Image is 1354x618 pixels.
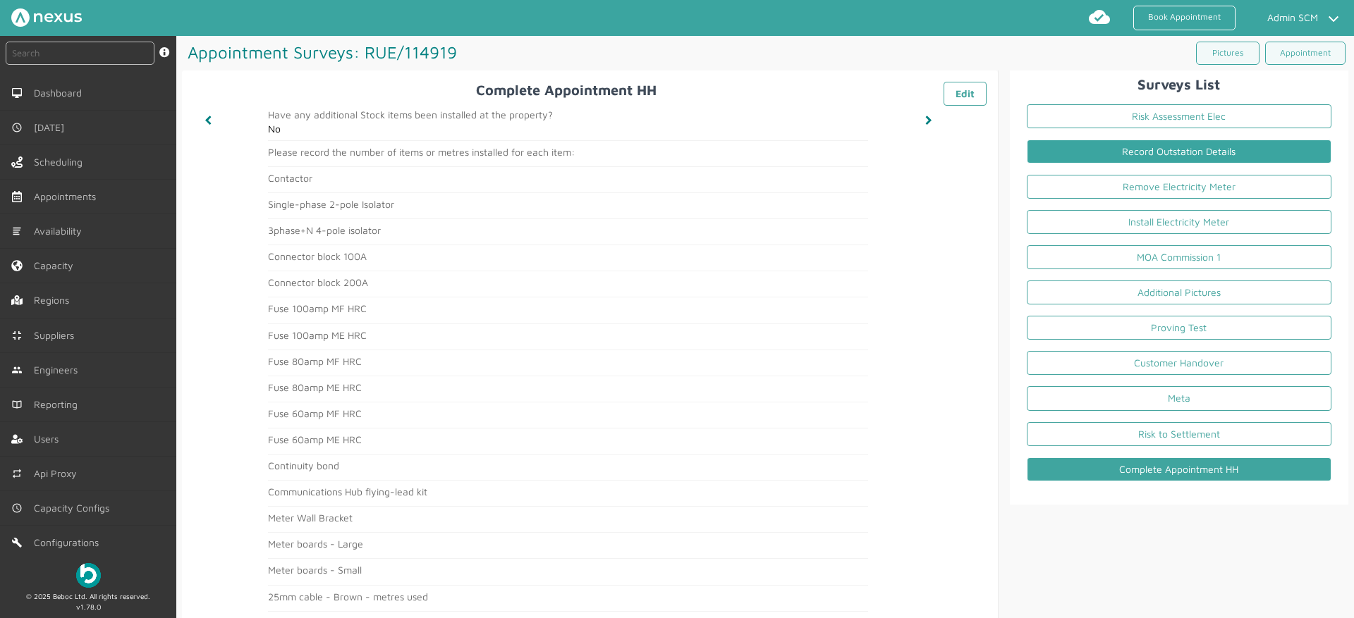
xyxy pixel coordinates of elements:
a: Appointment [1265,42,1346,65]
span: Suppliers [34,330,80,341]
img: md-time.svg [11,122,23,133]
img: md-repeat.svg [11,468,23,479]
h2: Connector block 200A [268,277,868,288]
a: Remove Electricity Meter [1027,175,1331,199]
span: Reporting [34,399,83,410]
span: Availability [34,225,87,237]
span: Api Proxy [34,468,83,479]
a: Meta [1027,386,1331,410]
a: Customer Handover [1027,351,1331,375]
span: Regions [34,295,75,306]
span: Dashboard [34,87,87,99]
a: Proving Test [1027,316,1331,340]
h2: Communications Hub flying-lead kit [268,486,868,498]
a: Pictures [1196,42,1260,65]
span: Capacity [34,260,79,271]
h2: Meter boards - Small [268,564,868,576]
h2: Complete Appointment HH ️️️ [193,82,987,98]
img: Nexus [11,8,82,27]
span: Appointments [34,191,102,202]
span: Users [34,433,64,445]
h2: Fuse 60amp MF HRC [268,408,868,419]
img: md-list.svg [11,225,23,237]
h2: Single-phase 2-pole Isolator [268,199,868,210]
img: scheduling-left-menu.svg [11,156,23,168]
img: md-contract.svg [11,330,23,341]
a: Install Electricity Meter [1027,210,1331,234]
span: Configurations [34,537,104,548]
span: Scheduling [34,156,88,168]
h2: Fuse 100amp MF HRC [268,303,868,314]
input: Search by: Ref, PostCode, MPAN, MPRN, Account, Customer [6,42,154,65]
span: [DATE] [34,122,70,133]
h2: 3phase+N 4-pole isolator [268,225,868,236]
h2: Surveys List [1015,76,1343,92]
img: md-desktop.svg [11,87,23,99]
h2: Contactor [268,173,868,184]
span: Engineers [34,364,83,376]
a: Risk Assessment Elec [1027,104,1331,128]
h2: Fuse 100amp ME HRC [268,330,868,341]
img: md-cloud-done.svg [1088,6,1111,28]
img: Beboc Logo [76,563,101,588]
h2: Fuse 80amp MF HRC [268,356,868,367]
img: regions.left-menu.svg [11,295,23,306]
h2: Please record the number of items or metres installed for each item: [268,147,868,158]
a: Record Outstation Details [1027,140,1331,163]
img: md-time.svg [11,502,23,514]
h2: Have any additional Stock items been installed at the property? [268,109,868,120]
a: MOA Commission 1 [1027,245,1331,269]
h2: Fuse 60amp ME HRC [268,434,868,445]
h1: Appointment Surveys: RUE/114919 ️️️ [182,36,765,68]
h2: Meter boards - Large [268,538,868,550]
span: Capacity Configs [34,502,115,514]
a: Edit [944,82,987,106]
img: user-left-menu.svg [11,433,23,445]
h2: Meter Wall Bracket [268,512,868,524]
img: appointments-left-menu.svg [11,191,23,202]
a: Complete Appointment HH [1027,457,1331,481]
img: capacity-left-menu.svg [11,260,23,271]
img: md-book.svg [11,399,23,410]
img: md-build.svg [11,537,23,548]
a: Book Appointment [1133,6,1236,30]
a: Risk to Settlement [1027,422,1331,446]
h2: No [268,123,868,135]
h2: Continuity bond [268,460,868,471]
h2: 25mm cable - Brown - metres used [268,591,868,602]
h2: Connector block 100A [268,251,868,262]
h2: Fuse 80amp ME HRC [268,382,868,393]
a: Additional Pictures [1027,280,1331,304]
img: md-people.svg [11,364,23,376]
